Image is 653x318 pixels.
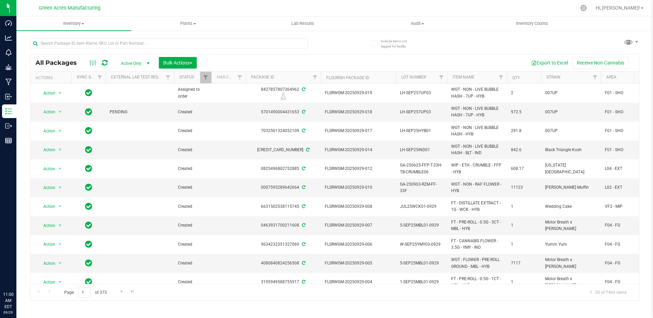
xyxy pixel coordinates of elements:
[85,164,92,173] span: In Sync
[85,202,92,211] span: In Sync
[16,16,131,31] a: Inventory
[178,128,207,134] span: Created
[545,241,597,248] span: Yumm Yum
[589,72,601,83] a: Filter
[5,108,12,115] inline-svg: Inventory
[400,260,443,266] span: 5-SEP25MBL01-0929
[110,109,170,115] span: PENDING
[605,165,648,172] span: L04 - EXT
[475,16,589,31] a: Inventory Counts
[511,279,537,285] span: 1
[301,204,305,209] span: Sync from Compliance System
[30,38,308,48] input: Search Package ID, Item Name, SKU, Lot or Part Number...
[245,109,322,115] div: 5701490004431653
[451,181,503,194] span: WGT - NON - RAF FLOWER - HYB
[400,241,443,248] span: W-SEP25YMY03-0929
[401,75,426,79] a: Lot Number
[381,39,415,49] span: Include items not tagged for facility
[545,128,597,134] span: 007UP
[245,184,322,191] div: 0007595289642664
[325,109,392,115] span: FLSRWGM-20250929-018
[301,128,305,133] span: Sync from Compliance System
[56,126,65,136] span: select
[579,5,588,11] div: Manage settings
[85,258,92,268] span: In Sync
[301,279,305,284] span: Sync from Compliance System
[301,261,305,265] span: Sync from Compliance System
[511,165,537,172] span: 608.17
[245,203,322,210] div: 6631502538115745
[511,184,537,191] span: 11123
[37,183,56,192] span: Action
[451,125,503,138] span: WGT - NON - LIVE BUBBLE HASH - HYB
[7,263,27,284] iframe: Resource center
[511,109,537,115] span: 972.5
[325,147,392,153] span: FLSRWGM-20250929-014
[5,49,12,56] inline-svg: Monitoring
[58,287,112,298] span: Page of 373
[16,20,131,27] span: Inventory
[85,220,92,230] span: In Sync
[5,93,12,100] inline-svg: Inbound
[436,72,447,83] a: Filter
[325,279,392,285] span: FLSRWGM-20250929-004
[511,241,537,248] span: 1
[131,16,246,31] a: Plants
[605,260,648,266] span: F04 - FG
[163,72,174,83] a: Filter
[159,57,197,69] button: Bulk Actions
[400,162,443,175] span: GA-250625-FFP-T-33H-TB-CRUMBLE06
[36,75,69,80] div: Actions
[56,183,65,192] span: select
[451,276,503,289] span: FT - PRE-ROLL - 0.5G - 1CT - MBL - HYB
[400,128,443,134] span: LH-SEP25HYB01
[163,60,192,66] span: Bulk Actions
[301,185,305,190] span: Sync from Compliance System
[245,165,322,172] div: 0825496802752885
[605,109,648,115] span: F01 - SHO
[325,222,392,229] span: FLSRWGM-20250929-007
[117,287,127,296] a: Go to the next page
[527,57,572,69] button: Export to Excel
[251,75,274,79] a: Package ID
[451,162,503,175] span: WIP - ETH - CRUMBLE - FFP - HYB
[301,223,305,228] span: Sync from Compliance System
[85,88,92,98] span: In Sync
[400,109,443,115] span: LH-SEP257UP03
[400,222,443,229] span: 5-SEP25MBL01-0929
[178,86,207,99] span: Assigned to order
[37,259,56,268] span: Action
[451,86,503,99] span: WGT - NON - LIVE BUBBLE HASH - 7UP - HYB
[131,20,246,27] span: Plants
[85,145,92,155] span: In Sync
[545,147,597,153] span: Black Triangle Kush
[400,147,443,153] span: LH-SEP25IND01
[36,59,84,67] span: All Packages
[453,75,474,79] a: Item Name
[5,122,12,129] inline-svg: Outbound
[85,277,92,287] span: In Sync
[5,137,12,144] inline-svg: Reports
[451,200,503,213] span: FT - DISTILLATE EXTRACT - 1G - WCK - HYB
[605,279,648,285] span: F04 - FG
[605,241,648,248] span: F04 - FG
[56,107,65,117] span: select
[178,147,207,153] span: Created
[451,257,503,270] span: WGT - FLOWER - PRE-ROLL GROUND - MBL - HYB
[37,107,56,117] span: Action
[234,72,246,83] a: Filter
[400,279,443,285] span: 1-SEP25MBL01-0929
[56,164,65,174] span: select
[5,64,12,71] inline-svg: Grow
[325,128,392,134] span: FLSRWGM-20250929-017
[111,75,165,79] a: External Lab Test Result
[282,20,323,27] span: Lab Results
[56,277,65,287] span: select
[545,219,597,232] span: Motor Breath x [PERSON_NAME]
[56,259,65,268] span: select
[56,221,65,230] span: select
[37,164,56,174] span: Action
[85,126,92,135] span: In Sync
[325,165,392,172] span: FLSRWGM-20250929-012
[301,110,305,114] span: Sync from Compliance System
